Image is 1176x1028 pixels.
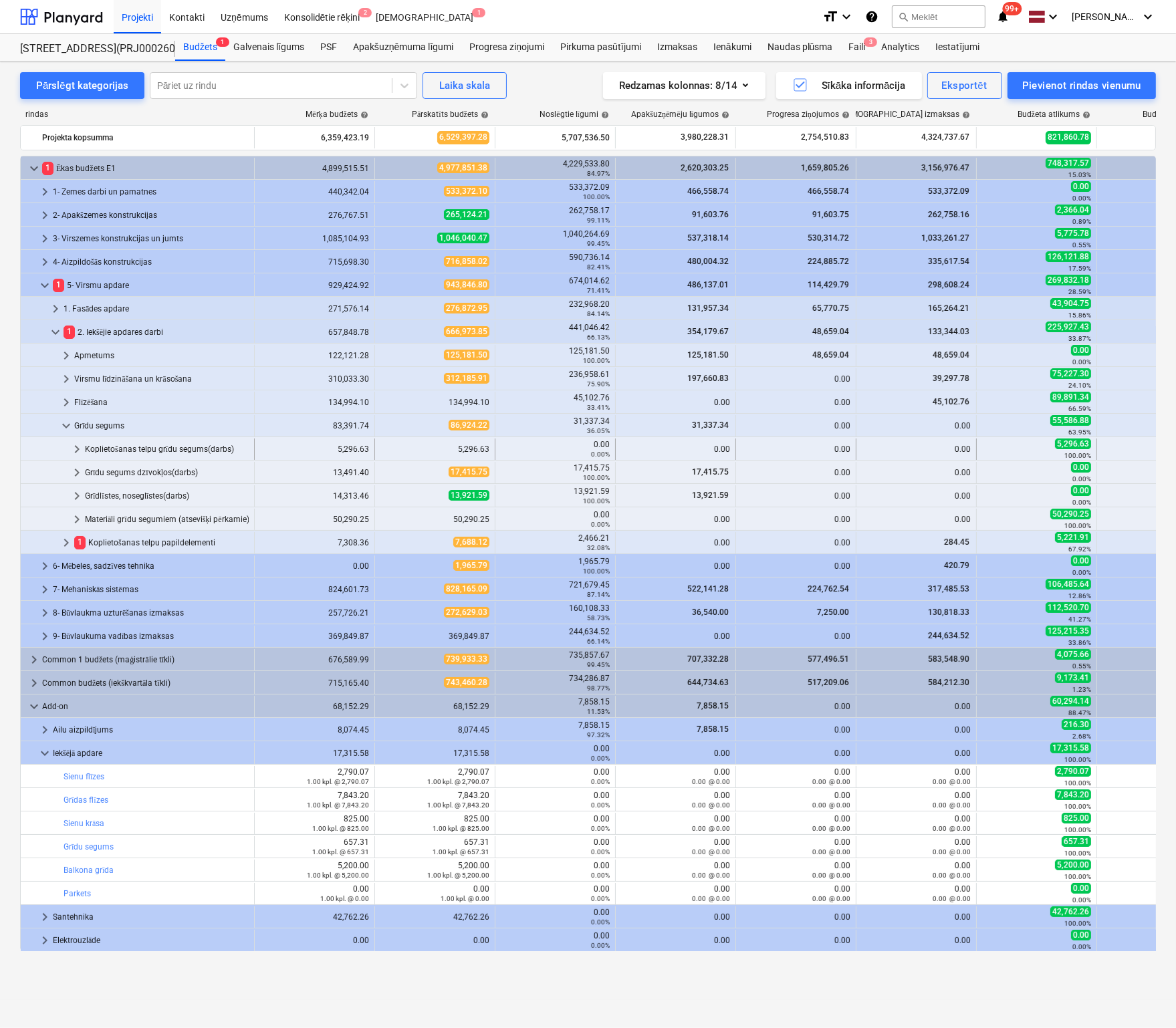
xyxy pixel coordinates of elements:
[64,819,104,828] a: Sienu krāsa
[306,110,368,120] div: Mērķa budžets
[260,538,369,547] div: 7,308.36
[444,186,489,197] span: 533,372.10
[260,187,369,197] div: 440,342.04
[1050,509,1091,519] span: 50,290.25
[686,186,730,196] span: 466,558.74
[800,132,850,143] span: 2,754,510.83
[260,491,369,501] div: 14,313.46
[501,276,610,295] div: 674,014.62
[20,72,144,99] button: Pārslēgt kategorijas
[603,72,766,99] button: Redzamas kolonnas:8/14
[591,451,610,458] small: 0.00%
[47,324,64,340] span: keyboard_arrow_down
[1072,499,1091,506] small: 0.00%
[58,394,74,410] span: keyboard_arrow_right
[1140,9,1156,25] i: keyboard_arrow_down
[741,561,850,571] div: 0.00
[260,257,369,267] div: 715,698.30
[741,515,850,524] div: 0.00
[74,415,249,436] div: Grīdu segums
[26,652,42,668] span: keyboard_arrow_right
[1064,452,1091,459] small: 100.00%
[679,163,730,172] span: 2,620,303.25
[36,77,128,94] div: Pārslēgt kategorijas
[53,579,249,600] div: 7- Mehaniskās sistēmas
[312,34,345,61] div: PSF
[260,164,369,173] div: 4,899,515.51
[380,398,489,407] div: 134,994.10
[1046,251,1091,262] span: 126,121.88
[26,698,42,715] span: keyboard_arrow_down
[873,34,927,61] a: Analytics
[862,421,971,430] div: 0.00
[811,350,850,360] span: 48,659.04
[1072,475,1091,483] small: 0.00%
[767,110,850,120] div: Progresa ziņojumos
[679,132,730,143] span: 3,980,228.31
[686,350,730,360] span: 125,181.50
[927,186,971,196] span: 533,372.09
[478,111,489,119] span: help
[260,304,369,313] div: 271,576.14
[260,281,369,290] div: 929,424.92
[741,421,850,430] div: 0.00
[501,533,610,552] div: 2,466.21
[621,515,730,524] div: 0.00
[839,111,850,119] span: help
[216,37,229,47] span: 1
[1050,298,1091,309] span: 43,904.75
[260,234,369,243] div: 1,085,104.93
[175,34,225,61] div: Budžets
[53,555,249,577] div: 6- Mēbeles, sadzīves tehnika
[811,303,850,313] span: 65,770.75
[1055,532,1091,543] span: 5,221.91
[587,217,610,224] small: 99.11%
[26,160,42,176] span: keyboard_arrow_down
[260,374,369,384] div: 310,033.30
[920,163,971,172] span: 3,156,976.47
[587,404,610,411] small: 33.41%
[1046,579,1091,590] span: 106,485.64
[260,328,369,337] div: 657,848.78
[927,210,971,219] span: 262,758.16
[358,111,368,119] span: help
[587,544,610,551] small: 32.08%
[501,510,610,529] div: 0.00
[862,515,971,524] div: 0.00
[501,416,610,435] div: 31,337.34
[225,34,312,61] a: Galvenais līgums
[37,582,53,598] span: keyboard_arrow_right
[806,280,850,289] span: 114,429.79
[811,210,850,219] span: 91,603.75
[741,468,850,477] div: 0.00
[260,211,369,220] div: 276,767.51
[583,567,610,575] small: 100.00%
[20,110,254,120] div: rindas
[631,110,729,120] div: Apakšuzņēmēju līgumos
[621,444,730,454] div: 0.00
[838,9,854,25] i: keyboard_arrow_down
[792,77,906,94] div: Sīkāka informācija
[58,535,74,551] span: keyboard_arrow_right
[37,277,53,293] span: keyboard_arrow_down
[806,257,850,266] span: 224,885.72
[1018,110,1090,120] div: Budžeta atlikums
[444,209,489,220] span: 265,124.21
[345,34,461,61] div: Apakšuzņēmuma līgumi
[461,34,552,61] div: Progresa ziņojumi
[437,131,489,144] span: 6,529,397.28
[453,537,489,547] span: 7,688.12
[1071,555,1091,566] span: 0.00
[864,37,877,47] span: 3
[53,251,249,273] div: 4- Aizpildošās konstrukcijas
[719,111,729,119] span: help
[920,233,971,243] span: 1,033,261.27
[1072,241,1091,249] small: 0.55%
[64,772,104,781] a: Sienu flīzes
[437,162,489,173] span: 4,977,851.38
[1068,428,1091,436] small: 63.95%
[942,77,987,94] div: Eksportēt
[1071,462,1091,473] span: 0.00
[1003,2,1022,15] span: 99+
[1050,392,1091,402] span: 89,891.34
